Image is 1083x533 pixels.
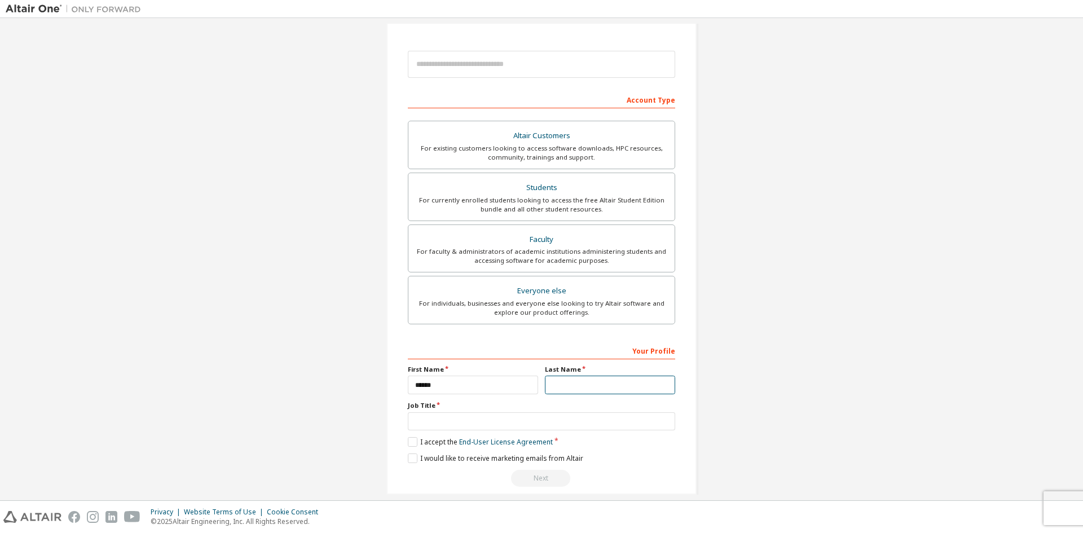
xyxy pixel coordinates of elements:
[408,437,553,447] label: I accept the
[267,508,325,517] div: Cookie Consent
[3,511,61,523] img: altair_logo.svg
[151,508,184,517] div: Privacy
[408,341,675,359] div: Your Profile
[415,232,668,248] div: Faculty
[415,144,668,162] div: For existing customers looking to access software downloads, HPC resources, community, trainings ...
[408,453,583,463] label: I would like to receive marketing emails from Altair
[6,3,147,15] img: Altair One
[415,128,668,144] div: Altair Customers
[408,470,675,487] div: Read and acccept EULA to continue
[415,283,668,299] div: Everyone else
[68,511,80,523] img: facebook.svg
[87,511,99,523] img: instagram.svg
[415,247,668,265] div: For faculty & administrators of academic institutions administering students and accessing softwa...
[415,180,668,196] div: Students
[184,508,267,517] div: Website Terms of Use
[124,511,140,523] img: youtube.svg
[459,437,553,447] a: End-User License Agreement
[105,511,117,523] img: linkedin.svg
[408,365,538,374] label: First Name
[545,365,675,374] label: Last Name
[151,517,325,526] p: © 2025 Altair Engineering, Inc. All Rights Reserved.
[408,401,675,410] label: Job Title
[408,90,675,108] div: Account Type
[415,196,668,214] div: For currently enrolled students looking to access the free Altair Student Edition bundle and all ...
[415,299,668,317] div: For individuals, businesses and everyone else looking to try Altair software and explore our prod...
